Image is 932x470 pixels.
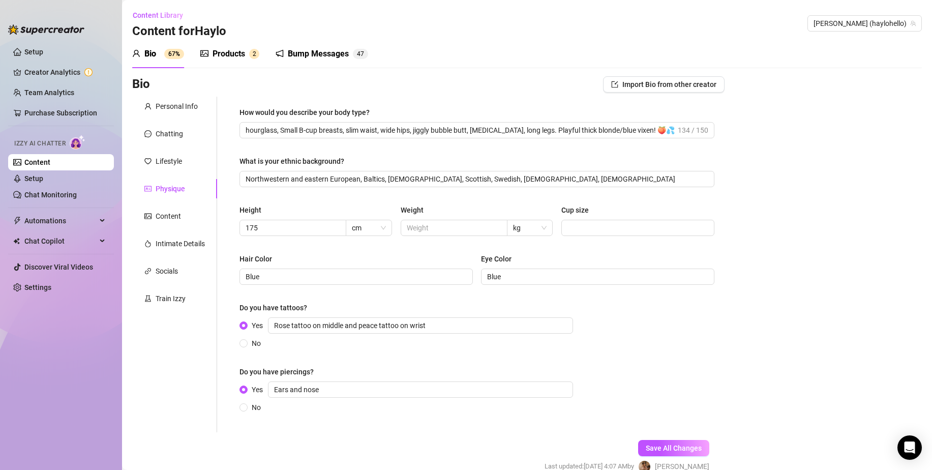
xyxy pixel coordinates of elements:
[132,76,150,93] h3: Bio
[360,50,364,57] span: 7
[353,49,368,59] sup: 47
[352,220,385,236] span: cm
[144,103,152,110] span: user
[24,191,77,199] a: Chat Monitoring
[357,50,360,57] span: 4
[248,381,577,398] span: Yes
[144,295,152,302] span: experiment
[156,156,182,167] div: Lifestyle
[213,48,245,60] div: Products
[248,317,577,334] span: Yes
[646,444,702,452] span: Save All Changes
[487,271,706,282] input: Eye Color
[638,440,709,456] button: Save All Changes
[132,23,226,40] h3: Content for Haylo
[13,217,21,225] span: thunderbolt
[14,139,66,149] span: Izzy AI Chatter
[910,20,916,26] span: team
[239,204,261,216] div: Height
[401,204,424,216] div: Weight
[156,183,185,194] div: Physique
[24,283,51,291] a: Settings
[200,49,208,57] span: picture
[567,222,706,233] input: Cup size
[156,293,186,304] div: Train Izzy
[144,130,152,137] span: message
[156,101,198,112] div: Personal Info
[561,204,589,216] div: Cup size
[611,81,618,88] span: import
[678,125,708,136] span: 134 / 150
[239,366,321,377] label: Do you have piercings?
[561,204,596,216] label: Cup size
[24,105,106,121] a: Purchase Subscription
[24,213,97,229] span: Automations
[268,317,573,334] input: Yes
[239,253,279,265] label: Hair Color
[8,24,84,35] img: logo-BBDzfeDw.svg
[248,402,265,413] span: No
[70,135,85,150] img: AI Chatter
[144,48,156,60] div: Bio
[288,48,349,60] div: Bump Messages
[239,156,351,167] label: What is your ethnic background?
[156,211,181,222] div: Content
[156,128,183,139] div: Chatting
[239,302,314,313] label: Do you have tattoos?
[133,11,183,19] span: Content Library
[132,49,140,57] span: user
[246,271,465,282] input: Hair Color
[24,158,50,166] a: Content
[814,16,916,31] span: Haylo (haylohello)
[246,125,676,136] input: How would you describe your body type?
[239,366,314,377] div: Do you have piercings?
[897,435,922,460] div: Open Intercom Messenger
[144,240,152,247] span: fire
[239,302,307,313] div: Do you have tattoos?
[239,253,272,265] div: Hair Color
[481,253,519,265] label: Eye Color
[239,204,268,216] label: Height
[481,253,512,265] div: Eye Color
[249,49,259,59] sup: 2
[132,7,191,23] button: Content Library
[156,238,205,249] div: Intimate Details
[24,48,43,56] a: Setup
[24,233,97,249] span: Chat Copilot
[24,174,43,183] a: Setup
[239,107,377,118] label: How would you describe your body type?
[164,49,184,59] sup: 67%
[144,185,152,192] span: idcard
[253,50,256,57] span: 2
[24,89,74,97] a: Team Analytics
[603,76,725,93] button: Import Bio from other creator
[239,156,344,167] div: What is your ethnic background?
[239,107,370,118] div: How would you describe your body type?
[144,158,152,165] span: heart
[24,64,106,80] a: Creator Analytics exclamation-circle
[248,338,265,349] span: No
[513,220,547,236] span: kg
[407,222,499,233] input: Weight
[144,268,152,275] span: link
[276,49,284,57] span: notification
[401,204,431,216] label: Weight
[13,238,20,245] img: Chat Copilot
[156,266,178,277] div: Socials
[622,80,716,89] span: Import Bio from other creator
[144,213,152,220] span: picture
[268,381,573,398] input: Yes
[24,263,93,271] a: Discover Viral Videos
[246,222,338,233] input: Height
[246,173,706,185] input: What is your ethnic background?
